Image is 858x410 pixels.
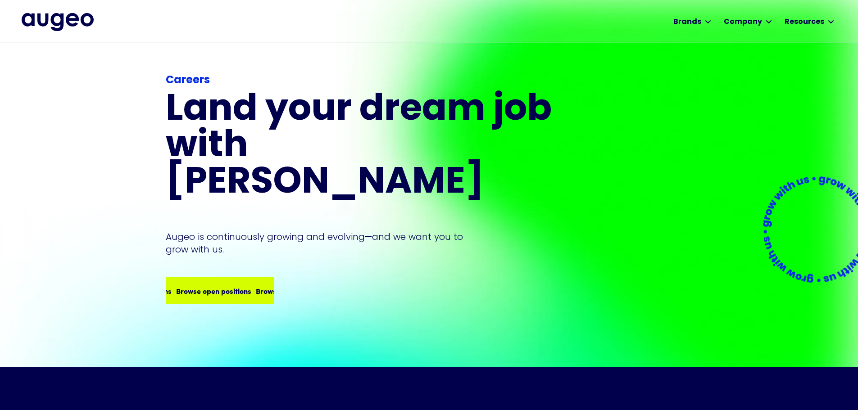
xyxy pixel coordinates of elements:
div: Browse open positions [176,285,251,296]
div: Brands [673,17,701,27]
a: Browse open positionsBrowse open positionsBrowse open positions [166,277,274,304]
a: home [22,13,94,31]
h1: Land your dream job﻿ with [PERSON_NAME] [166,92,555,202]
strong: Careers [166,75,210,86]
div: Browse open positions [256,285,331,296]
div: Resources [785,17,824,27]
p: Augeo is continuously growing and evolving—and we want you to grow with us. [166,230,476,256]
img: Augeo's full logo in midnight blue. [22,13,94,31]
div: Company [724,17,762,27]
